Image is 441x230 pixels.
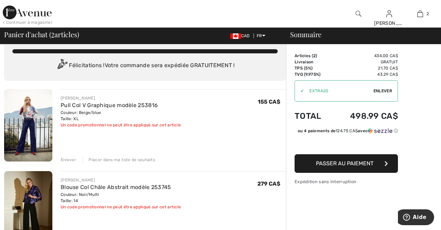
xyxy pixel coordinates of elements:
[3,6,52,19] img: 1ère Avenue
[316,160,373,167] span: Passer au paiement
[295,128,398,136] div: ou 4 paiements de124.75 CA$avecSezzle Cliquez pour en savoir plus sur Sezzle
[61,204,181,210] div: Un code promotionnel ne peut être appliqué sur cet article
[336,128,358,133] span: 124.75 CA$
[386,10,392,17] a: Se connecter
[295,88,304,94] div: ✔
[295,178,398,185] div: Expédition sans interruption
[331,59,398,65] td: Gratuit
[55,59,69,73] img: Congratulation2.svg
[61,177,181,183] div: [PERSON_NAME]
[398,209,434,227] iframe: Ouvre un widget dans lequel vous pouvez trouver plus d’informations
[427,11,429,17] span: 2
[298,128,398,134] div: ou 4 paiements de avec
[61,184,171,190] a: Blouse Col Châle Abstrait modèle 253745
[4,89,52,161] img: Pull Col V Graphique modèle 253816
[295,136,398,152] iframe: PayPal-paypal
[230,33,241,39] img: Canadian Dollar
[331,104,398,128] td: 498.99 CA$
[4,31,79,38] span: Panier d'achat ( articles)
[368,128,392,134] img: Sezzle
[295,154,398,173] button: Passer au paiement
[295,71,331,77] td: TVQ (9.975%)
[417,10,423,18] img: Mon panier
[61,95,181,101] div: [PERSON_NAME]
[51,29,54,38] span: 2
[258,98,280,105] span: 155 CA$
[83,157,155,163] div: Placer dans ma liste de souhaits
[61,109,181,122] div: Couleur: Beige/blue Taille: XL
[374,20,404,27] div: [PERSON_NAME]
[295,65,331,71] td: TPS (5%)
[12,59,278,73] div: Félicitations ! Votre commande sera expédiée GRATUITEMENT !
[295,59,331,65] td: Livraison
[304,81,373,101] input: Code promo
[331,53,398,59] td: 434.00 CA$
[356,10,361,18] img: recherche
[331,71,398,77] td: 43.29 CA$
[373,88,392,94] span: Enlever
[405,10,435,18] a: 2
[3,19,53,25] div: < Continuer à magasiner
[282,31,437,38] div: Sommaire
[61,157,76,163] div: Enlever
[61,191,181,204] div: Couleur: Noir/Multi Taille: 14
[295,104,331,128] td: Total
[386,10,392,18] img: Mes infos
[61,122,181,128] div: Un code promotionnel ne peut être appliqué sur cet article
[295,53,331,59] td: Articles ( )
[61,102,158,108] a: Pull Col V Graphique modèle 253816
[257,180,280,187] span: 279 CA$
[331,65,398,71] td: 21.70 CA$
[230,33,253,38] span: CAD
[257,33,265,38] span: FR
[313,53,316,58] span: 2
